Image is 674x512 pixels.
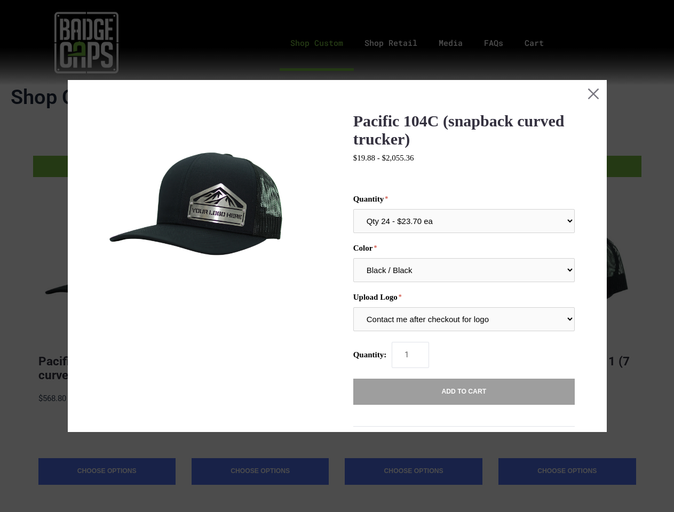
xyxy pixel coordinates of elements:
[353,293,575,302] label: Upload Logo
[353,379,575,405] button: Add to Cart
[353,244,575,253] label: Color
[99,112,297,309] img: BadgeCaps - Pacific 104C
[353,350,387,359] span: Quantity:
[353,112,565,148] a: Pacific 104C (snapback curved trucker)
[353,195,575,204] label: Quantity
[580,80,607,107] button: Close this dialog window
[353,154,414,162] span: $19.88 - $2,055.36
